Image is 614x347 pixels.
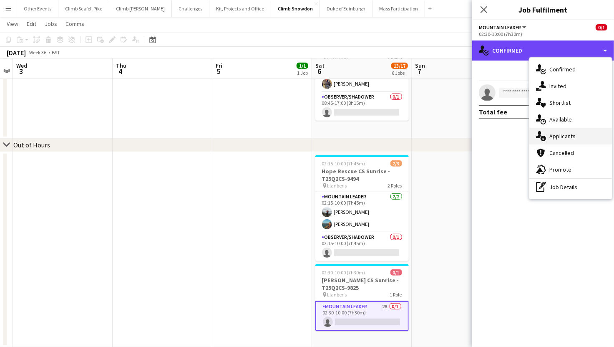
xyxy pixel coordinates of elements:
span: View [7,20,18,28]
div: BST [52,49,60,56]
div: [DATE] [7,48,26,57]
div: Total fee [479,108,507,116]
span: 02:30-10:00 (7h30m) [322,269,365,276]
app-card-role: Observer/Shadower0/102:15-10:00 (7h45m) [315,233,409,261]
span: 4 [115,66,126,76]
span: 0/1 [390,269,402,276]
div: Confirmed [472,41,614,61]
div: Out of Hours [13,141,50,149]
span: 1/1 [297,63,308,69]
app-card-role: Mountain Leader2A0/102:30-10:00 (7h30m) [315,301,409,331]
button: Other Events [17,0,58,17]
a: Jobs [41,18,60,29]
span: 6 [314,66,325,76]
span: 0/1 [596,24,607,30]
div: Job Details [529,179,612,195]
app-job-card: 02:15-10:00 (7h45m)2/3Hope Rescue CS Sunrise - T25Q2CS-9494 Llanberis2 RolesMountain Leader2/202:... [315,155,409,261]
span: Week 36 [28,49,48,56]
span: Sat [315,62,325,69]
span: Sun [415,62,425,69]
span: 13/17 [391,63,408,69]
div: 1 Job [297,70,308,76]
button: Mass Participation [372,0,425,17]
div: 02:30-10:00 (7h30m) [479,31,607,37]
span: 3 [15,66,27,76]
span: 2/3 [390,160,402,167]
span: Jobs [45,20,57,28]
div: 6 Jobs [392,70,408,76]
app-card-role: Mountain Leader2/202:15-10:00 (7h45m)[PERSON_NAME][PERSON_NAME] [315,192,409,233]
div: Applicants [529,128,612,144]
span: Fri [216,62,222,69]
h3: Job Fulfilment [472,4,614,15]
a: Edit [23,18,40,29]
a: View [3,18,22,29]
div: Invited [529,78,612,94]
span: 02:15-10:00 (7h45m) [322,160,365,167]
span: Llanberis [327,182,347,189]
span: 7 [414,66,425,76]
a: Comms [62,18,88,29]
span: Wed [16,62,27,69]
button: Mountain Leader [479,24,528,30]
h3: Hope Rescue CS Sunrise - T25Q2CS-9494 [315,167,409,182]
app-card-role: Observer/Shadower0/108:45-17:00 (8h15m) [315,92,409,121]
div: Promote [529,161,612,178]
span: 5 [214,66,222,76]
span: 2 Roles [388,182,402,189]
h3: [PERSON_NAME] CS Sunrise - T25Q2CS-9825 [315,276,409,291]
span: 1 Role [390,291,402,298]
div: Shortlist [529,94,612,111]
button: Climb [PERSON_NAME] [109,0,172,17]
div: Confirmed [529,61,612,78]
button: Climb Snowdon [271,0,320,17]
span: Comms [65,20,84,28]
span: Thu [116,62,126,69]
button: Climb Scafell Pike [58,0,109,17]
span: Llanberis [327,291,347,298]
app-job-card: 02:30-10:00 (7h30m)0/1[PERSON_NAME] CS Sunrise - T25Q2CS-9825 Llanberis1 RoleMountain Leader2A0/1... [315,264,409,331]
button: Duke of Edinburgh [320,0,372,17]
button: Challenges [172,0,209,17]
span: Mountain Leader [479,24,521,30]
button: Kit, Projects and Office [209,0,271,17]
div: Cancelled [529,144,612,161]
div: Available [529,111,612,128]
span: Edit [27,20,36,28]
